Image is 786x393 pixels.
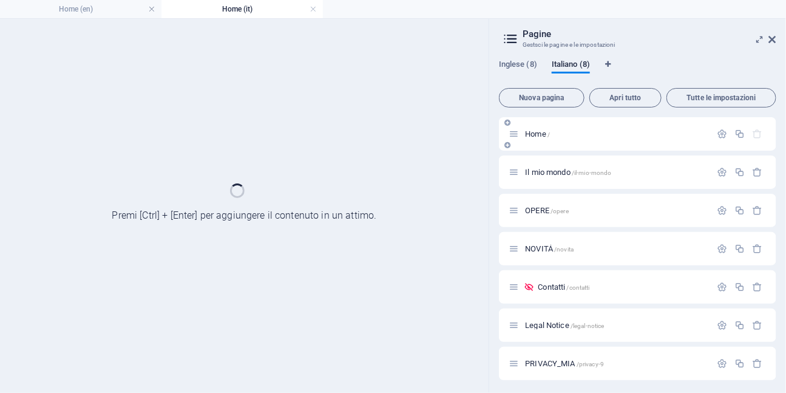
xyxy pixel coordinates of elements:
div: Duplicato [734,129,745,139]
h2: Pagine [523,29,776,39]
span: Tutte le impostazioni [672,94,771,101]
button: Tutte le impostazioni [666,88,776,108]
div: Schede lingua [499,60,776,83]
div: Rimuovi [753,358,763,369]
div: Rimuovi [753,244,763,254]
span: Inglese (8) [499,57,537,74]
span: Nuova pagina [504,94,579,101]
span: Apri tutto [595,94,656,101]
div: Impostazioni [717,244,727,254]
span: Fai clic per aprire la pagina [538,282,589,292]
span: /contatti [566,284,589,291]
div: Impostazioni [717,282,727,292]
div: PRIVACY_MIA/privacy-9 [521,360,711,367]
div: Rimuovi [753,282,763,292]
div: Impostazioni [717,205,727,216]
div: La pagina iniziale non può essere eliminata [753,129,763,139]
span: Fai clic per aprire la pagina [525,244,574,253]
div: Duplicato [734,282,745,292]
div: Contatti/contatti [534,283,711,291]
h3: Gestsci le pagine e le impostazioni [523,39,752,50]
div: Duplicato [734,167,745,177]
button: Apri tutto [589,88,662,108]
span: /legal-notice [571,323,605,329]
div: Rimuovi [753,205,763,216]
span: /novita [554,246,574,253]
div: Duplicato [734,244,745,254]
div: OPERE/opere [521,207,711,214]
div: Duplicato [734,358,745,369]
span: Fai clic per aprire la pagina [525,321,604,330]
div: Rimuovi [753,320,763,330]
div: Duplicato [734,205,745,216]
span: Fai clic per aprire la pagina [525,359,604,368]
span: Fai clic per aprire la pagina [525,206,569,215]
div: Impostazioni [717,320,727,330]
span: /opere [551,208,569,214]
span: Fai clic per aprire la pagina [525,168,611,177]
span: / [547,131,550,138]
span: Italiano (8) [552,57,590,74]
div: Il mio mondo/il-mio-mondo [521,168,711,176]
button: Nuova pagina [499,88,584,108]
h4: Home (it) [161,2,323,16]
div: NOVITÁ/novita [521,245,711,253]
div: Impostazioni [717,167,727,177]
div: Rimuovi [753,167,763,177]
span: Home [525,129,550,138]
div: Impostazioni [717,129,727,139]
div: Legal Notice/legal-notice [521,321,711,329]
span: /privacy-9 [577,361,604,367]
span: /il-mio-mondo [572,169,612,176]
div: Duplicato [734,320,745,330]
div: Impostazioni [717,358,727,369]
div: Home/ [521,130,711,138]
